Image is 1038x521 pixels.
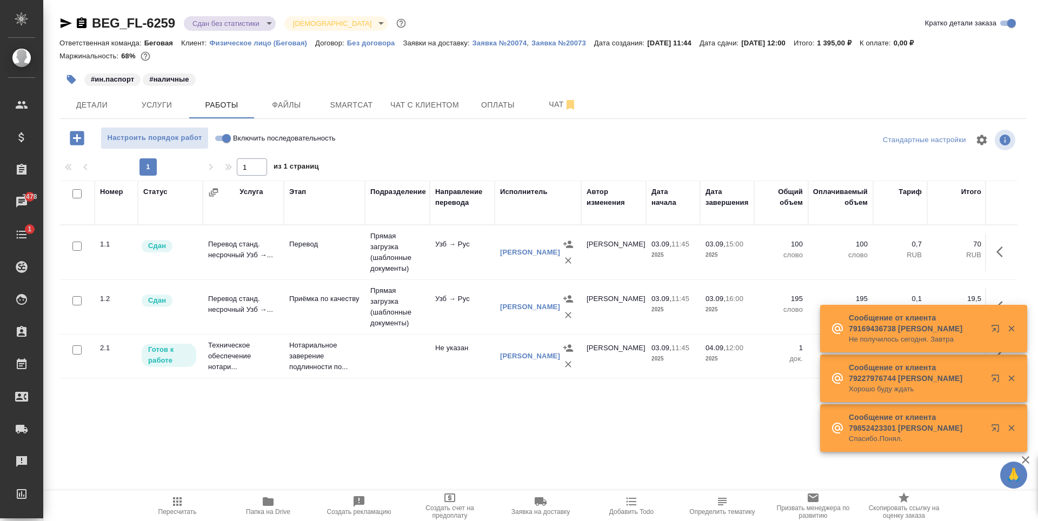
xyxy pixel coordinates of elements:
[760,304,803,315] p: слово
[121,52,138,60] p: 68%
[1000,373,1022,383] button: Закрыть
[814,293,868,304] p: 195
[189,19,263,28] button: Сдан без статистики
[706,295,726,303] p: 03.09,
[814,304,868,315] p: слово
[131,98,183,112] span: Услуги
[289,293,360,304] p: Приёмка по качеству
[581,233,646,271] td: [PERSON_NAME]
[83,74,142,83] span: ин.паспорт
[760,239,803,250] p: 100
[760,293,803,304] p: 195
[347,39,403,47] p: Без договора
[284,16,388,31] div: Сдан без статистики
[289,340,360,372] p: Нотариальное заверение подлинности по...
[203,335,284,378] td: Техническое обеспечение нотари...
[107,132,203,144] span: Настроить порядок работ
[208,187,219,198] button: Сгруппировать
[879,239,922,250] p: 0,7
[274,160,319,176] span: из 1 страниц
[726,344,743,352] p: 12:00
[209,39,315,47] p: Физическое лицо (Беговая)
[138,49,152,63] button: 369.50 RUB;
[141,293,197,308] div: Менеджер проверил работу исполнителя, передает ее на следующий этап
[706,353,749,364] p: 2025
[849,412,984,433] p: Сообщение от клиента 79852423301 [PERSON_NAME]
[59,39,144,47] p: Ответственная команда:
[289,239,360,250] p: Перевод
[706,250,749,260] p: 2025
[203,233,284,271] td: Перевод станд. несрочный Узб →...
[726,240,743,248] p: 15:00
[100,239,132,250] div: 1.1
[101,127,209,149] button: Настроить порядок работ
[370,186,426,197] div: Подразделение
[16,191,43,202] span: 2478
[969,127,995,153] span: Настроить таблицу
[706,240,726,248] p: 03.09,
[961,186,981,197] div: Итого
[560,236,576,252] button: Назначить
[261,98,312,112] span: Файлы
[933,239,981,250] p: 70
[760,186,803,208] div: Общий объем
[21,224,38,235] span: 1
[651,240,671,248] p: 03.09,
[531,39,594,47] p: Заявка №20073
[925,18,996,29] span: Кратко детали заказа
[560,291,576,307] button: Назначить
[394,16,408,30] button: Доп статусы указывают на важность/срочность заказа
[671,295,689,303] p: 11:45
[233,133,336,144] span: Включить последовательность
[813,186,868,208] div: Оплачиваемый объем
[984,417,1010,443] button: Открыть в новой вкладке
[849,362,984,384] p: Сообщение от клиента 79227976744 [PERSON_NAME]
[365,280,430,334] td: Прямая загрузка (шаблонные документы)
[59,52,121,60] p: Маржинальность:
[671,240,689,248] p: 11:45
[1000,423,1022,433] button: Закрыть
[430,288,495,326] td: Узб → Рус
[651,344,671,352] p: 03.09,
[706,186,749,208] div: Дата завершения
[92,16,175,30] a: BEG_FL-6259
[347,38,403,47] a: Без договора
[651,353,695,364] p: 2025
[760,343,803,353] p: 1
[3,221,41,248] a: 1
[100,343,132,353] div: 2.1
[209,38,315,47] a: Физическое лицо (Беговая)
[365,225,430,279] td: Прямая загрузка (шаблонные документы)
[894,39,922,47] p: 0,00 ₽
[290,19,375,28] button: [DEMOGRAPHIC_DATA]
[814,239,868,250] p: 100
[647,39,700,47] p: [DATE] 11:44
[100,186,123,197] div: Номер
[289,186,306,197] div: Этап
[59,17,72,30] button: Скопировать ссылку для ЯМессенджера
[472,98,524,112] span: Оплаты
[741,39,794,47] p: [DATE] 12:00
[181,39,209,47] p: Клиент:
[148,344,190,366] p: Готов к работе
[473,38,527,49] button: Заявка №20074
[651,250,695,260] p: 2025
[75,17,88,30] button: Скопировать ссылку
[879,250,922,260] p: RUB
[587,186,641,208] div: Автор изменения
[435,186,489,208] div: Направление перевода
[500,248,560,256] a: [PERSON_NAME]
[849,433,984,444] p: Спасибо.Понял.
[849,334,984,345] p: Не получилось сегодня. Завтра
[671,344,689,352] p: 11:45
[239,186,263,197] div: Услуга
[500,186,548,197] div: Исполнитель
[814,353,868,364] p: док.
[527,39,531,47] p: ,
[473,39,527,47] p: Заявка №20074
[849,312,984,334] p: Сообщение от клиента 79169436738 [PERSON_NAME]
[1000,324,1022,333] button: Закрыть
[91,74,134,85] p: #ин.паспорт
[148,295,166,306] p: Сдан
[143,186,168,197] div: Статус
